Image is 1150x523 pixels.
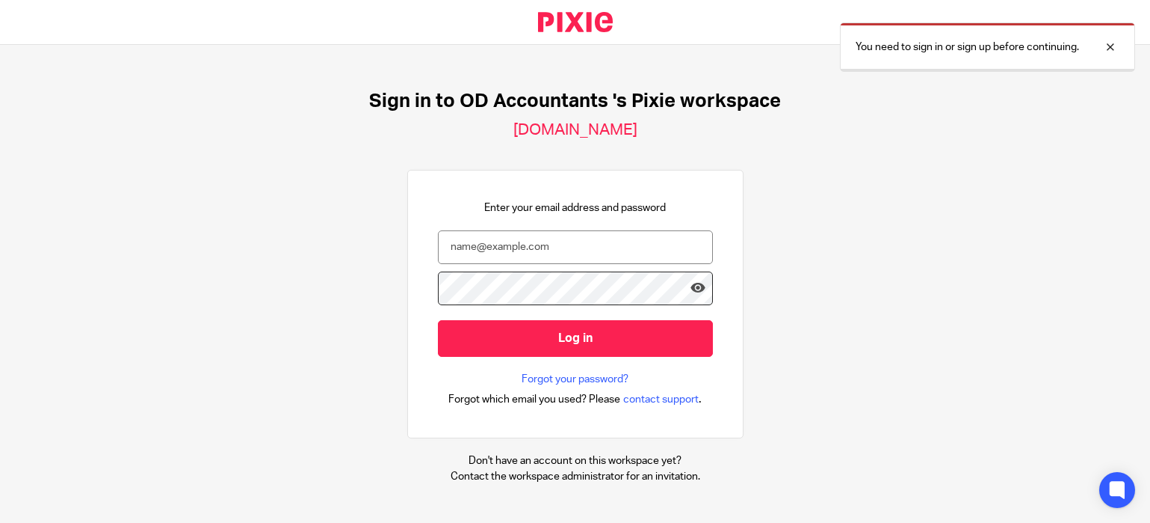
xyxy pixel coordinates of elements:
a: Forgot your password? [522,372,628,387]
p: Enter your email address and password [484,201,666,215]
h2: [DOMAIN_NAME] [513,120,637,140]
span: Forgot which email you used? Please [448,392,620,407]
h1: Sign in to OD Accountants 's Pixie workspace [369,90,781,113]
input: Log in [438,320,713,357]
div: . [448,391,702,408]
span: contact support [623,392,699,407]
p: Don't have an account on this workspace yet? [451,453,700,468]
p: Contact the workspace administrator for an invitation. [451,469,700,484]
input: name@example.com [438,230,713,264]
p: You need to sign in or sign up before continuing. [856,40,1079,55]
